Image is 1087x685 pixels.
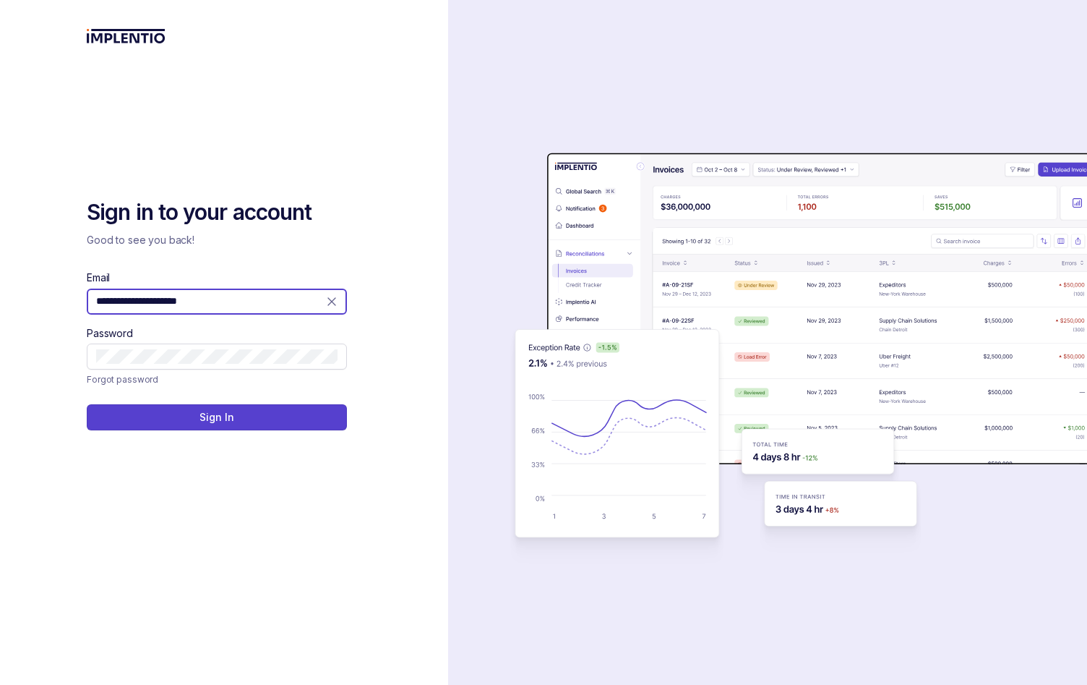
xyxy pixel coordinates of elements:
[87,233,347,247] p: Good to see you back!
[87,373,158,387] p: Forgot password
[87,271,110,285] label: Email
[87,404,347,430] button: Sign In
[87,198,347,227] h2: Sign in to your account
[87,326,133,341] label: Password
[87,29,166,43] img: logo
[199,410,233,425] p: Sign In
[87,373,158,387] a: Link Forgot password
